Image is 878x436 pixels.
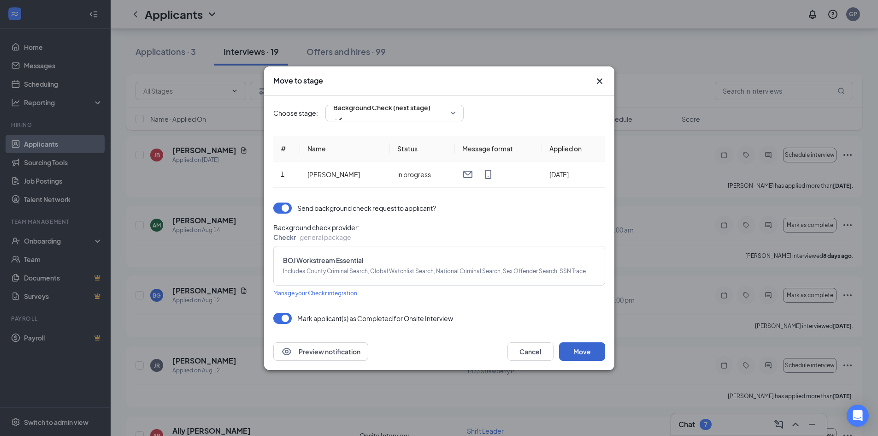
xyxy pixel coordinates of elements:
[281,170,284,178] span: 1
[594,76,605,87] svg: Cross
[559,342,605,361] button: Move
[542,136,605,161] th: Applied on
[390,136,454,161] th: Status
[273,136,301,161] th: #
[283,267,595,276] span: Includes : County Criminal Search, Global Watchlist Search, National Criminal Search, Sex Offende...
[300,233,351,241] span: general package
[273,290,357,297] span: Manage your Checkr integration
[507,342,554,361] button: Cancel
[281,346,292,357] svg: Eye
[307,170,360,179] span: [PERSON_NAME]
[847,405,869,427] div: Open Intercom Messenger
[283,256,595,265] span: BOJ Workstream Essential
[297,203,436,213] div: Send background check request to applicant?
[542,161,605,188] td: [DATE]
[273,233,296,241] span: Checkr
[594,76,605,87] button: Close
[273,223,605,232] span: Background check provider :
[297,314,453,323] p: Mark applicant(s) as Completed for Onsite Interview
[273,108,318,118] span: Choose stage:
[455,136,542,161] th: Message format
[300,136,390,161] th: Name
[333,114,344,125] svg: Checkmark
[390,161,454,188] td: in progress
[462,169,473,180] svg: Email
[333,101,430,114] span: Background Check (next stage)
[483,169,494,180] svg: MobileSms
[273,287,357,298] a: Manage your Checkr integration
[273,76,323,86] h3: Move to stage
[273,342,368,361] button: EyePreview notification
